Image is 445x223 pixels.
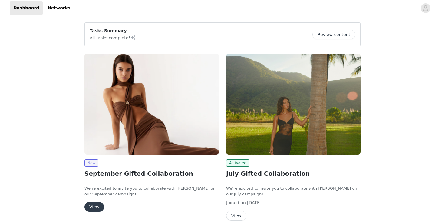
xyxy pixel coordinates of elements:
[84,185,219,197] p: We’re excited to invite you to collaborate with [PERSON_NAME] on our September campaign!
[226,214,246,218] a: View
[312,30,355,39] button: Review content
[90,34,136,41] p: All tasks complete!
[226,185,361,197] p: We’re excited to invite you to collaborate with [PERSON_NAME] on our July campaign!
[226,211,246,221] button: View
[247,200,261,205] span: [DATE]
[423,3,428,13] div: avatar
[84,169,219,178] h2: September Gifted Collaboration
[44,1,74,15] a: Networks
[84,205,104,209] a: View
[226,159,249,167] span: Activated
[84,159,98,167] span: New
[84,54,219,155] img: Peppermayo USA
[90,28,136,34] p: Tasks Summary
[10,1,43,15] a: Dashboard
[226,169,361,178] h2: July Gifted Collaboration
[226,200,246,205] span: Joined on
[226,54,361,155] img: Peppermayo USA
[84,202,104,212] button: View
